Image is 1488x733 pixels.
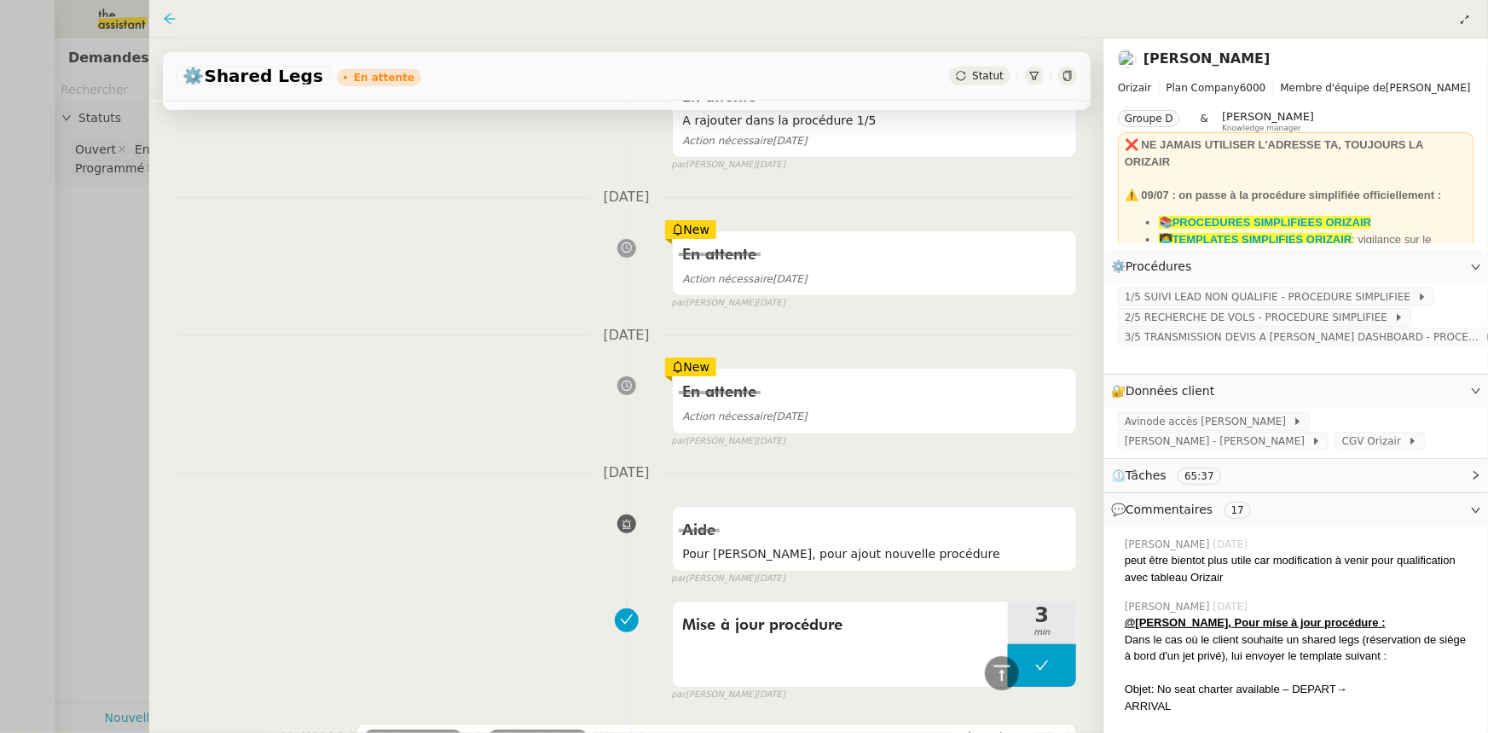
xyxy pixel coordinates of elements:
[1126,259,1192,273] span: Procédures
[1125,631,1474,665] div: Dans le cas où le client souhaite un shared legs (réservation de siège à bord d'un jet privé), lu...
[683,385,757,400] span: En attente
[1213,599,1252,614] span: [DATE]
[1125,309,1394,326] span: 2/5 RECHERCHE DE VOLS - PROCEDURE SIMPLIFIEE
[672,593,700,607] span: false
[1118,110,1180,127] nz-tag: Groupe D
[672,296,786,311] small: [PERSON_NAME]
[672,498,700,512] span: false
[756,572,785,586] span: [DATE]
[672,158,686,172] span: par
[683,111,1066,131] span: A rajouter dans la procédure 1/5
[1213,537,1252,552] span: [DATE]
[756,158,785,172] span: [DATE]
[1342,433,1408,450] span: CGV Orizair
[1159,231,1468,282] li: : vigilance sur le dashboard utiliser uniquement les templates avec ✈️Orizair pour éviter les con...
[1111,257,1200,276] span: ⚙️
[1125,681,1474,698] div: →
[1225,502,1251,519] nz-tag: 17
[1178,468,1221,485] nz-tag: 65:37
[672,434,686,449] span: par
[683,273,808,285] span: [DATE]
[1118,79,1474,96] span: [PERSON_NAME]
[1125,189,1441,201] strong: ⚠️ 09/07 : on passe à la procédure simplifiée officiellement :
[1240,82,1266,94] span: 6000
[683,135,773,147] span: Action nécessaire
[1125,599,1213,614] span: [PERSON_NAME]
[683,544,1066,564] span: Pour [PERSON_NAME], pour ajout nouvelle procédure
[590,462,663,485] span: [DATE]
[590,324,663,347] span: [DATE]
[672,572,786,586] small: [PERSON_NAME]
[1222,110,1314,132] app-user-label: Knowledge manager
[972,70,1004,82] span: Statut
[1159,233,1352,246] a: 👩‍💻TEMPLATES SIMPLIFIES ORIZAIR
[1125,413,1293,430] span: Avinode accès [PERSON_NAME]
[1125,616,1386,629] u: @[PERSON_NAME], Pour mise à jour procédure :
[665,220,717,239] div: New
[1125,683,1336,695] span: Objet: No seat charter available – DEPART
[1008,625,1076,640] span: min
[1111,503,1258,516] span: 💬
[1126,468,1167,482] span: Tâches
[683,273,773,285] span: Action nécessaire
[1125,138,1423,168] strong: ❌ NE JAMAIS UTILISER L'ADRESSE TA, TOUJOURS LA ORIZAIR
[683,90,757,105] span: En attente
[1201,110,1208,132] span: &
[1111,381,1222,401] span: 🔐
[1167,82,1240,94] span: Plan Company
[1118,49,1137,68] img: users%2FC9SBsJ0duuaSgpQFj5LgoEX8n0o2%2Favatar%2Fec9d51b8-9413-4189-adfb-7be4d8c96a3c
[1125,552,1474,585] div: peut être bientot plus utile car modification à venir pour qualification avec tableau Orizair
[1104,250,1488,283] div: ⚙️Procédures
[1222,124,1301,133] span: Knowledge manager
[683,613,998,638] span: Mise à jour procédure
[672,688,686,702] span: par
[1104,375,1488,408] div: 🔐Données client
[672,572,686,586] span: par
[672,158,786,172] small: [PERSON_NAME]
[756,688,785,702] span: [DATE]
[1222,110,1314,123] span: [PERSON_NAME]
[756,296,785,311] span: [DATE]
[1159,216,1371,229] a: 📚PROCEDURES SIMPLIFIEES ORIZAIR
[1281,82,1387,94] span: Membre d'équipe de
[1104,493,1488,526] div: 💬Commentaires 17
[683,523,716,538] span: Aide
[1118,82,1152,94] span: Orizair
[356,716,385,730] span: false
[1144,50,1271,67] a: [PERSON_NAME]
[1125,698,1474,715] div: ARRIVAL
[1008,605,1076,625] span: 3
[672,688,786,702] small: [PERSON_NAME]
[683,247,757,263] span: En attente
[1126,384,1215,398] span: Données client
[590,186,663,209] span: [DATE]
[672,296,686,311] span: par
[683,410,773,422] span: Action nécessaire
[183,67,323,84] span: ⚙️Shared Legs
[672,434,786,449] small: [PERSON_NAME]
[1126,503,1213,516] span: Commentaires
[1125,537,1213,552] span: [PERSON_NAME]
[1125,329,1485,346] span: 3/5 TRANSMISSION DEVIS A [PERSON_NAME] DASHBOARD - PROCEDURE SIMPLIFIEE
[1125,288,1417,305] span: 1/5 SUIVI LEAD NON QUALIFIE - PROCEDURE SIMPLIFIEE
[1125,433,1311,450] span: [PERSON_NAME] - [PERSON_NAME]
[683,135,808,147] span: [DATE]
[756,434,785,449] span: [DATE]
[665,358,717,376] div: New
[1104,459,1488,492] div: ⏲️Tâches 65:37
[683,410,808,422] span: [DATE]
[354,73,414,83] div: En attente
[1111,468,1236,482] span: ⏲️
